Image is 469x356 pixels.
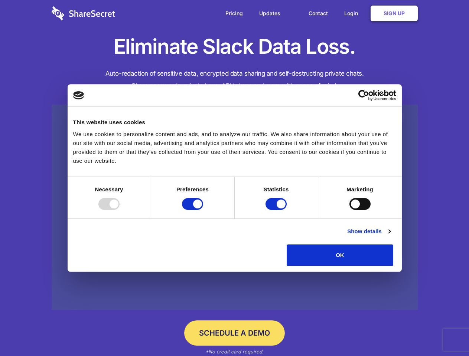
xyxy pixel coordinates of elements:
strong: Necessary [95,186,123,192]
button: OK [287,244,393,266]
a: Pricing [218,2,250,25]
strong: Preferences [176,186,209,192]
img: logo [73,91,84,99]
a: Login [337,2,369,25]
a: Usercentrics Cookiebot - opens in a new window [331,90,396,101]
img: logo-wordmark-white-trans-d4663122ce5f474addd5e946df7df03e33cb6a1c49d2221995e7729f52c070b2.svg [52,6,115,20]
div: This website uses cookies [73,118,396,127]
a: Wistia video thumbnail [52,105,418,310]
a: Show details [347,227,390,236]
h1: Eliminate Slack Data Loss. [52,33,418,60]
a: Sign Up [371,6,418,21]
strong: Statistics [264,186,289,192]
strong: Marketing [346,186,373,192]
a: Schedule a Demo [184,320,285,346]
div: We use cookies to personalize content and ads, and to analyze our traffic. We also share informat... [73,130,396,165]
h4: Auto-redaction of sensitive data, encrypted data sharing and self-destructing private chats. Shar... [52,67,418,92]
a: Contact [301,2,335,25]
em: *No credit card required. [205,349,264,355]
